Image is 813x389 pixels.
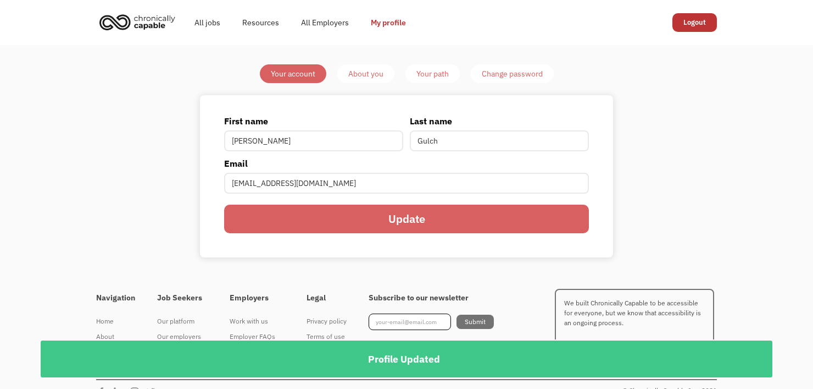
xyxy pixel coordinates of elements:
div: Your path [416,67,449,80]
a: Terms of use [307,329,347,344]
div: Terms of use [307,330,347,343]
label: Last name [410,114,589,128]
h4: Legal [307,293,347,303]
a: Resources [231,5,290,40]
a: Our employers [157,329,208,344]
h4: Subscribe to our newsletter [369,293,494,303]
a: Work with us [230,314,285,329]
p: We built Chronically Capable to be accessible for everyone, but we know that accessibility is an ... [555,289,714,368]
form: Footer Newsletter [369,314,494,330]
div: Work with us [230,315,285,328]
a: All jobs [183,5,231,40]
label: Email [224,157,588,170]
a: Logout [672,13,717,32]
div: Our employers [157,330,208,343]
h4: Job Seekers [157,293,208,303]
div: Privacy policy [307,315,347,328]
form: Member-Account-Update [224,114,588,242]
div: Our platform [157,315,208,328]
input: your-email@email.com [369,314,451,330]
a: Your account [260,64,326,83]
a: Your path [405,64,460,83]
input: Update [224,205,588,233]
div: Employer FAQs [230,330,285,343]
a: Our platform [157,314,208,329]
div: Your account [271,67,315,80]
div: Home [96,315,135,328]
a: Employer FAQs [230,329,285,344]
div: About [96,330,135,343]
h4: Navigation [96,293,135,303]
label: First name [224,114,403,128]
a: Home [96,314,135,329]
a: Privacy policy [307,314,347,329]
img: Chronically Capable logo [96,10,179,34]
div: Profile Updated [41,350,767,368]
a: About [96,329,135,344]
a: All Employers [290,5,360,40]
div: About you [348,67,383,80]
a: About you [337,64,394,83]
h4: Employers [230,293,285,303]
a: home [96,10,183,34]
div: Change password [482,67,543,80]
a: My profile [360,5,417,40]
input: Submit [456,315,494,329]
a: Change password [471,64,554,83]
input: john@doe.com [224,173,588,194]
